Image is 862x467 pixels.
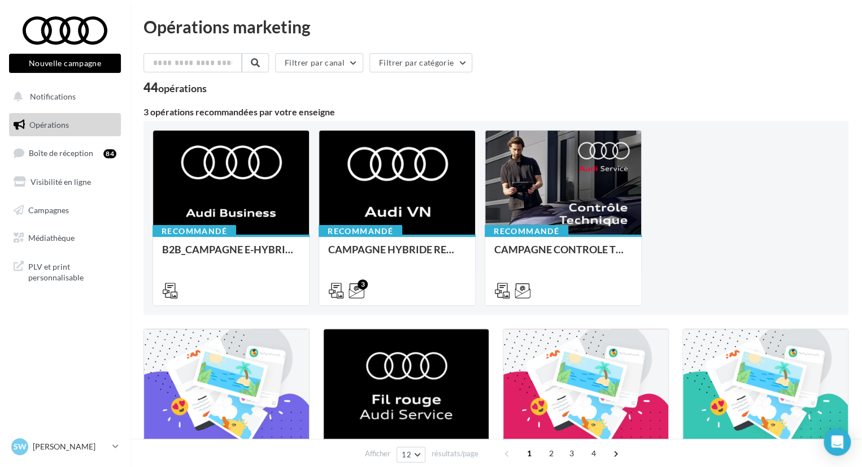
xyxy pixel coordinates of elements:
a: Campagnes [7,198,123,222]
span: Boîte de réception [29,148,93,158]
div: 84 [103,149,116,158]
button: Filtrer par catégorie [369,53,472,72]
div: 44 [143,81,207,94]
div: 3 [358,279,368,289]
div: Recommandé [319,225,402,237]
span: Visibilité en ligne [31,177,91,187]
span: SW [14,441,27,452]
button: Filtrer par canal [275,53,363,72]
div: opérations [158,83,207,93]
div: CAMPAGNE CONTROLE TECHNIQUE 25€ OCTOBRE [494,244,632,266]
div: B2B_CAMPAGNE E-HYBRID OCTOBRE [162,244,300,266]
p: [PERSON_NAME] [33,441,108,452]
span: 12 [402,450,411,459]
div: Recommandé [485,225,568,237]
span: 1 [520,444,538,462]
span: résultats/page [432,448,478,459]
a: PLV et print personnalisable [7,254,123,288]
a: SW [PERSON_NAME] [9,436,121,457]
div: CAMPAGNE HYBRIDE RECHARGEABLE [328,244,466,266]
div: 3 opérations recommandées par votre enseigne [143,107,848,116]
a: Visibilité en ligne [7,170,123,194]
span: Opérations [29,120,69,129]
span: Notifications [30,92,76,101]
button: 12 [397,447,425,462]
button: Nouvelle campagne [9,54,121,73]
a: Opérations [7,113,123,137]
span: 2 [542,444,560,462]
span: PLV et print personnalisable [28,259,116,283]
button: Notifications [7,85,119,109]
span: Campagnes [28,205,69,214]
span: Afficher [365,448,390,459]
div: Recommandé [153,225,236,237]
a: Boîte de réception84 [7,141,123,165]
span: Médiathèque [28,233,75,243]
a: Médiathèque [7,226,123,250]
span: 3 [563,444,581,462]
div: Opérations marketing [143,18,848,35]
div: Open Intercom Messenger [824,429,851,456]
span: 4 [585,444,603,462]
